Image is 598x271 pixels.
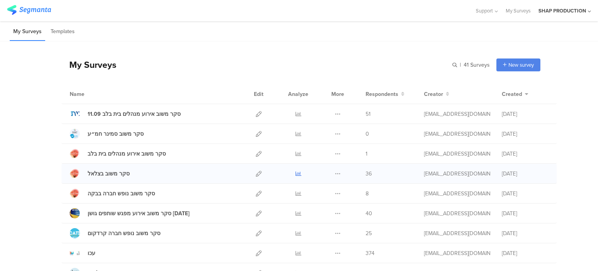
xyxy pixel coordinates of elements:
[366,170,372,178] span: 36
[538,7,586,14] div: SHAP PRODUCTION
[424,90,449,98] button: Creator
[508,61,534,69] span: New survey
[476,7,493,14] span: Support
[424,90,443,98] span: Creator
[366,190,369,198] span: 8
[502,190,549,198] div: [DATE]
[250,84,267,104] div: Edit
[70,208,190,218] a: סקר משוב אירוע מפגש שותפים גושן [DATE]
[70,109,181,119] a: 11.09 סקר משוב אירוע מנהלים בית בלב
[88,110,181,118] div: 11.09 סקר משוב אירוע מנהלים בית בלב
[366,229,372,237] span: 25
[502,229,549,237] div: [DATE]
[70,168,130,179] a: סקר משוב בצלאל
[88,170,130,178] div: סקר משוב בצלאל
[424,130,490,138] div: shapievents@gmail.com
[88,229,160,237] div: סקר משוב נופש חברה קרדקום
[502,209,549,218] div: [DATE]
[502,170,549,178] div: [DATE]
[10,23,45,41] li: My Surveys
[47,23,78,41] li: Templates
[459,61,462,69] span: |
[88,190,155,198] div: סקר משוב נופש חברה בבקה
[366,110,371,118] span: 51
[502,249,549,257] div: [DATE]
[424,190,490,198] div: shapievents@gmail.com
[366,90,398,98] span: Respondents
[70,248,95,258] a: עכו
[424,229,490,237] div: shapievents@gmail.com
[464,61,490,69] span: 41 Surveys
[329,84,346,104] div: More
[502,150,549,158] div: [DATE]
[366,209,372,218] span: 40
[502,130,549,138] div: [DATE]
[502,90,528,98] button: Created
[366,130,369,138] span: 0
[502,110,549,118] div: [DATE]
[62,58,116,71] div: My Surveys
[88,249,95,257] div: עכו
[287,84,310,104] div: Analyze
[502,90,522,98] span: Created
[88,150,166,158] div: סקר משוב אירוע מנהלים בית בלב
[88,130,144,138] div: סקר משוב סמינר חמ״ע
[424,110,490,118] div: shapievents@gmail.com
[366,90,405,98] button: Respondents
[88,209,190,218] div: סקר משוב אירוע מפגש שותפים גושן 11.06.25
[7,5,51,15] img: segmanta logo
[424,209,490,218] div: shapievents@gmail.com
[70,129,144,139] a: סקר משוב סמינר חמ״ע
[424,150,490,158] div: shapievents@gmail.com
[424,170,490,178] div: shapievents@gmail.com
[366,150,368,158] span: 1
[70,149,166,159] a: סקר משוב אירוע מנהלים בית בלב
[70,228,160,238] a: סקר משוב נופש חברה קרדקום
[70,90,116,98] div: Name
[366,249,375,257] span: 374
[70,188,155,198] a: סקר משוב נופש חברה בבקה
[424,249,490,257] div: shapievents@gmail.com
